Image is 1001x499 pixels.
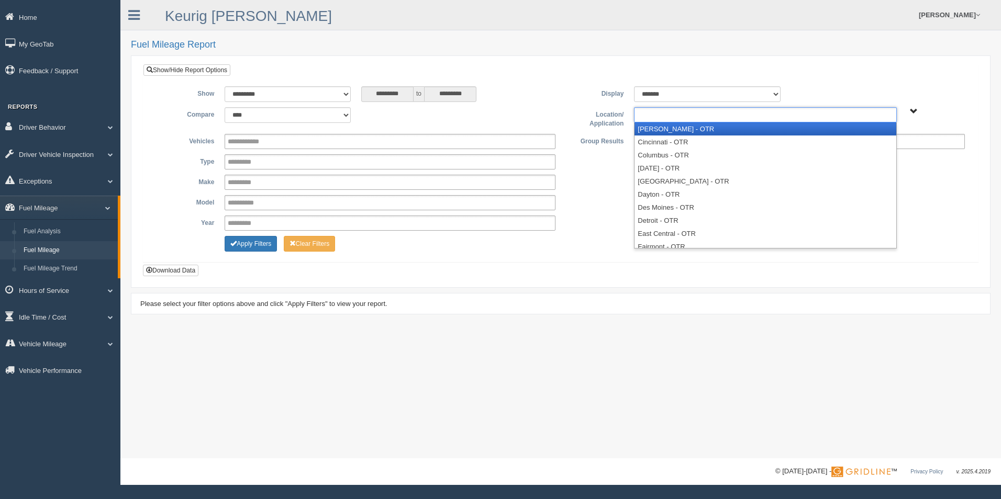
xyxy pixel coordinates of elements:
[635,175,896,188] li: [GEOGRAPHIC_DATA] - OTR
[131,40,991,50] h2: Fuel Mileage Report
[561,86,629,99] label: Display
[143,64,230,76] a: Show/Hide Report Options
[635,188,896,201] li: Dayton - OTR
[775,466,991,477] div: © [DATE]-[DATE] - ™
[910,469,943,474] a: Privacy Policy
[151,154,219,167] label: Type
[635,135,896,149] li: Cincinnati - OTR
[225,236,277,252] button: Change Filter Options
[19,259,118,278] a: Fuel Mileage Trend
[635,227,896,240] li: East Central - OTR
[151,86,219,99] label: Show
[19,241,118,260] a: Fuel Mileage
[635,122,896,135] li: [PERSON_NAME] - OTR
[635,240,896,253] li: Fairmont - OTR
[151,175,219,187] label: Make
[561,107,629,129] label: Location/ Application
[151,134,219,146] label: Vehicles
[284,236,336,252] button: Change Filter Options
[635,162,896,175] li: [DATE] - OTR
[140,300,387,308] span: Please select your filter options above and click "Apply Filters" to view your report.
[165,8,332,24] a: Keurig [PERSON_NAME]
[635,201,896,214] li: Des Moines - OTR
[561,134,629,146] label: Group Results
[635,149,896,162] li: Columbus - OTR
[19,222,118,241] a: Fuel Analysis
[414,86,424,102] span: to
[143,265,198,276] button: Download Data
[831,467,891,477] img: Gridline
[956,469,991,474] span: v. 2025.4.2019
[151,195,219,208] label: Model
[151,216,219,228] label: Year
[635,214,896,227] li: Detroit - OTR
[151,107,219,120] label: Compare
